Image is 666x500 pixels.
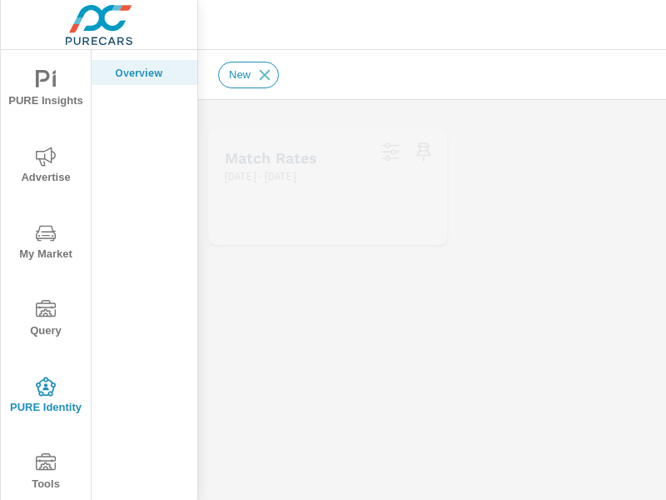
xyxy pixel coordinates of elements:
p: Overview [115,64,184,81]
span: Tools [6,453,86,494]
span: PURE Insights [6,70,86,111]
p: [DATE] - [DATE] [225,167,296,183]
div: Overview [92,60,197,85]
span: New [219,68,261,81]
span: Save this to your personalized report [410,138,437,165]
span: My Market [6,223,86,264]
span: Query [6,300,86,341]
span: PURE Identity [6,377,86,417]
h5: Match Rates [225,149,317,167]
div: New [218,62,279,88]
span: Advertise [6,147,86,187]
